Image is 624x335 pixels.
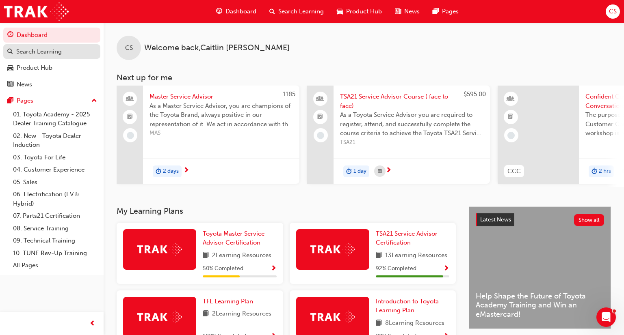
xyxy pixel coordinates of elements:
a: News [3,77,100,92]
a: $595.00TSA21 Service Advisor Course ( face to face)As a Toyota Service Advisor you are required t... [307,86,490,184]
button: Pages [3,93,100,108]
span: duration-icon [591,166,597,177]
span: next-icon [386,167,392,174]
span: 50 % Completed [203,264,243,273]
span: car-icon [7,64,13,72]
span: Pages [442,7,459,16]
a: 07. Parts21 Certification [10,210,100,222]
span: Help Shape the Future of Toyota Academy Training and Win an eMastercard! [476,292,604,319]
span: News [404,7,420,16]
span: $595.00 [464,90,486,98]
h3: Next up for me [104,73,624,82]
span: people-icon [127,94,133,104]
a: 01. Toyota Academy - 2025 Dealer Training Catalogue [10,108,100,130]
div: Search Learning [16,47,62,56]
span: 13 Learning Resources [385,251,447,261]
img: Trak [137,243,182,256]
span: up-icon [91,96,97,106]
span: news-icon [395,6,401,17]
span: Latest News [480,216,511,223]
span: TSA21 Service Advisor Certification [376,230,438,247]
a: 06. Electrification (EV & Hybrid) [10,188,100,210]
div: Product Hub [17,63,52,73]
span: booktick-icon [127,112,133,122]
span: Toyota Master Service Advisor Certification [203,230,264,247]
span: book-icon [376,318,382,329]
span: 1185 [283,90,295,98]
span: learningRecordVerb_NONE-icon [317,132,324,139]
span: Welcome back , Caitlin [PERSON_NAME] [144,43,290,53]
a: Search Learning [3,44,100,59]
button: Show Progress [443,264,449,274]
a: TFL Learning Plan [203,297,256,306]
a: 03. Toyota For Life [10,151,100,164]
span: calendar-icon [378,166,382,176]
span: 92 % Completed [376,264,416,273]
span: guage-icon [216,6,222,17]
div: News [17,80,32,89]
span: Dashboard [225,7,256,16]
span: TSA21 [340,138,483,147]
a: search-iconSearch Learning [263,3,330,20]
span: Product Hub [346,7,382,16]
span: 1 day [353,167,366,176]
span: pages-icon [7,97,13,105]
span: book-icon [203,251,209,261]
a: Latest NewsShow allHelp Shape the Future of Toyota Academy Training and Win an eMastercard! [469,206,611,329]
button: Show Progress [271,264,277,274]
a: news-iconNews [388,3,426,20]
a: 04. Customer Experience [10,163,100,176]
span: people-icon [317,94,323,104]
span: Search Learning [278,7,324,16]
span: Introduction to Toyota Learning Plan [376,298,439,314]
span: next-icon [183,167,189,174]
a: All Pages [10,259,100,272]
span: guage-icon [7,32,13,39]
a: 02. New - Toyota Dealer Induction [10,130,100,151]
span: pages-icon [433,6,439,17]
button: DashboardSearch LearningProduct HubNews [3,26,100,93]
span: learningResourceType_INSTRUCTOR_LED-icon [508,94,513,104]
span: search-icon [269,6,275,17]
a: 05. Sales [10,176,100,189]
span: 2 days [163,167,179,176]
h3: My Learning Plans [117,206,456,216]
img: Trak [310,311,355,323]
span: CS [125,43,133,53]
a: Latest NewsShow all [476,213,604,226]
span: Master Service Advisor [149,92,293,101]
span: As a Toyota Service Advisor you are required to register, attend, and successfully complete the c... [340,110,483,138]
button: Show all [574,214,604,226]
span: 8 Learning Resources [385,318,444,329]
span: news-icon [7,81,13,88]
span: As a Master Service Advisor, you are champions of the Toyota Brand, always positive in our repres... [149,101,293,129]
img: Trak [310,243,355,256]
span: search-icon [7,48,13,56]
a: pages-iconPages [426,3,465,20]
a: 10. TUNE Rev-Up Training [10,247,100,260]
span: book-icon [203,309,209,319]
span: learningRecordVerb_NONE-icon [127,132,134,139]
span: TSA21 Service Advisor Course ( face to face) [340,92,483,110]
span: booktick-icon [317,112,323,122]
span: booktick-icon [508,112,513,122]
iframe: Intercom live chat [596,307,616,327]
a: 1185Master Service AdvisorAs a Master Service Advisor, you are champions of the Toyota Brand, alw... [117,86,299,184]
span: duration-icon [346,166,352,177]
a: Toyota Master Service Advisor Certification [203,229,277,247]
span: 2 Learning Resources [212,251,271,261]
span: TFL Learning Plan [203,298,253,305]
a: Dashboard [3,28,100,43]
button: CS [606,4,620,19]
span: Show Progress [443,265,449,273]
a: 08. Service Training [10,222,100,235]
span: MAS [149,129,293,138]
div: Pages [17,96,33,105]
img: Trak [4,2,69,21]
a: Introduction to Toyota Learning Plan [376,297,450,315]
a: Product Hub [3,60,100,75]
img: Trak [137,311,182,323]
span: learningRecordVerb_NONE-icon [507,132,515,139]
